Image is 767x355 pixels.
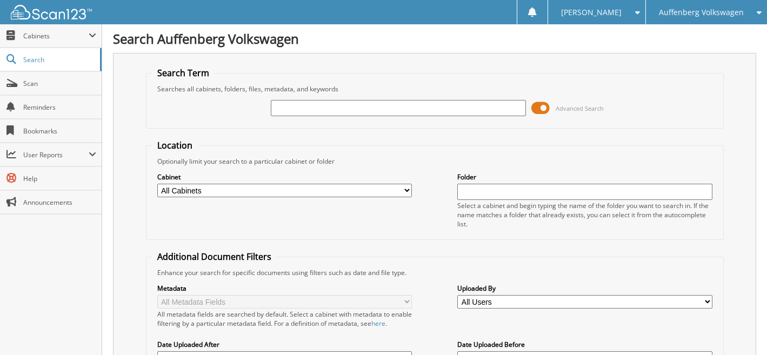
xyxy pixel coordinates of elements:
[457,172,712,182] label: Folder
[152,251,277,263] legend: Additional Document Filters
[23,103,96,112] span: Reminders
[152,268,718,277] div: Enhance your search for specific documents using filters such as date and file type.
[113,30,756,48] h1: Search Auffenberg Volkswagen
[23,174,96,183] span: Help
[157,310,412,328] div: All metadata fields are searched by default. Select a cabinet with metadata to enable filtering b...
[23,126,96,136] span: Bookmarks
[23,150,89,159] span: User Reports
[157,172,412,182] label: Cabinet
[152,157,718,166] div: Optionally limit your search to a particular cabinet or folder
[152,67,215,79] legend: Search Term
[457,340,712,349] label: Date Uploaded Before
[152,84,718,93] div: Searches all cabinets, folders, files, metadata, and keywords
[659,9,744,16] span: Auffenberg Volkswagen
[561,9,622,16] span: [PERSON_NAME]
[556,104,604,112] span: Advanced Search
[23,31,89,41] span: Cabinets
[371,319,385,328] a: here
[11,5,92,19] img: scan123-logo-white.svg
[152,139,198,151] legend: Location
[23,55,95,64] span: Search
[457,201,712,229] div: Select a cabinet and begin typing the name of the folder you want to search in. If the name match...
[157,340,412,349] label: Date Uploaded After
[23,79,96,88] span: Scan
[157,284,412,293] label: Metadata
[23,198,96,207] span: Announcements
[457,284,712,293] label: Uploaded By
